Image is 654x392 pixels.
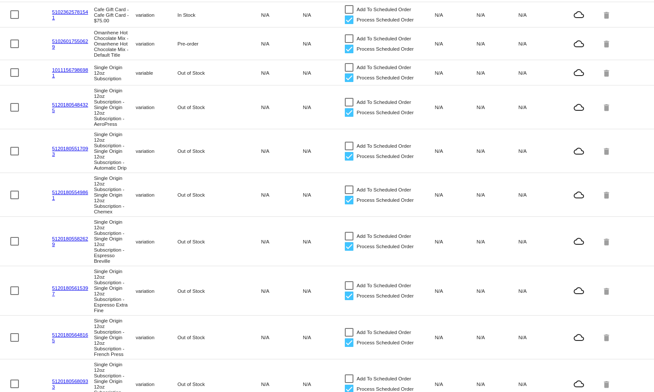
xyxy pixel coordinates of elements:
span: Add To Scheduled Order [357,374,411,384]
mat-icon: cloud_queue [560,332,597,343]
mat-cell: N/A [261,237,303,246]
mat-cell: N/A [261,286,303,296]
mat-cell: variable [136,68,177,78]
span: Add To Scheduled Order [357,97,411,107]
span: Process Scheduled Order [357,44,414,54]
mat-cell: Out of Stock [177,102,219,112]
mat-icon: delete [602,188,612,201]
mat-cell: N/A [518,102,560,112]
mat-icon: cloud_queue [560,286,597,296]
mat-cell: N/A [518,68,560,78]
mat-icon: cloud_queue [560,67,597,78]
a: 51201805680933 [52,378,88,389]
mat-icon: delete [602,377,612,391]
mat-cell: variation [136,102,177,112]
mat-cell: N/A [477,146,518,156]
mat-cell: N/A [435,379,477,389]
mat-cell: Out of Stock [177,146,219,156]
mat-cell: Out of Stock [177,332,219,342]
mat-cell: variation [136,39,177,49]
mat-cell: N/A [435,190,477,200]
span: Add To Scheduled Order [357,280,411,291]
mat-cell: variation [136,379,177,389]
mat-cell: N/A [261,190,303,200]
mat-cell: In Stock [177,10,219,20]
a: 51026017550629 [52,38,88,49]
mat-cell: N/A [518,379,560,389]
span: Process Scheduled Order [357,107,414,118]
mat-icon: delete [602,284,612,298]
mat-cell: N/A [261,102,303,112]
mat-cell: N/A [435,286,477,296]
mat-cell: N/A [518,332,560,342]
a: 51201805549861 [52,189,88,201]
mat-cell: Single Origin 12oz Subscription - Single Origin 12oz Subscription - Chemex [94,173,136,216]
mat-icon: cloud_queue [560,190,597,200]
mat-icon: cloud_queue [560,9,597,20]
mat-cell: Out of Stock [177,190,219,200]
span: Add To Scheduled Order [357,185,411,195]
span: Process Scheduled Order [357,151,414,161]
mat-icon: cloud_queue [560,102,597,112]
mat-cell: Single Origin 12oz Subscription - Single Origin 12oz Subscription - Automatic Drip [94,129,136,173]
a: 51201805582629 [52,236,88,247]
mat-cell: Single Origin 12oz Subscription - Single Origin 12oz Subscription - French Press [94,316,136,359]
mat-icon: delete [602,100,612,114]
mat-cell: N/A [518,286,560,296]
mat-cell: Single Origin 12oz Subscription - Single Origin 12oz Subscription - AeroPress [94,85,136,129]
mat-cell: N/A [303,332,344,342]
mat-cell: Cafe Gift Card - Cafe Gift Card - $75.00 [94,4,136,25]
mat-icon: delete [602,331,612,344]
mat-cell: N/A [261,146,303,156]
mat-cell: N/A [477,190,518,200]
mat-cell: Out of Stock [177,68,219,78]
a: 51023625781541 [52,9,88,20]
a: 51201805648165 [52,332,88,343]
span: Add To Scheduled Order [357,141,411,151]
mat-icon: cloud_queue [560,39,597,49]
mat-cell: Pre-order [177,39,219,49]
mat-cell: N/A [303,39,344,49]
a: 51201805517093 [52,146,88,157]
mat-cell: N/A [518,10,560,20]
span: Process Scheduled Order [357,337,414,348]
mat-cell: variation [136,10,177,20]
mat-cell: N/A [303,286,344,296]
mat-cell: N/A [435,39,477,49]
mat-cell: N/A [477,68,518,78]
mat-cell: N/A [303,10,344,20]
mat-cell: variation [136,190,177,200]
mat-cell: N/A [518,39,560,49]
mat-cell: N/A [435,146,477,156]
mat-cell: N/A [435,10,477,20]
span: Process Scheduled Order [357,73,414,83]
mat-icon: cloud_queue [560,146,597,156]
mat-cell: N/A [477,237,518,246]
mat-cell: variation [136,286,177,296]
span: Add To Scheduled Order [357,231,411,241]
mat-icon: delete [602,8,612,21]
a: 51201805484325 [52,102,88,113]
mat-cell: N/A [435,332,477,342]
span: Process Scheduled Order [357,291,414,301]
span: Process Scheduled Order [357,15,414,25]
mat-cell: Omanhene Hot Chocolate Mix - Omanhene Hot Chocolate Mix - Default Title [94,27,136,60]
mat-cell: N/A [518,146,560,156]
mat-cell: N/A [261,39,303,49]
mat-cell: variation [136,146,177,156]
mat-cell: Single Origin 12oz Subscription [94,62,136,83]
mat-cell: Out of Stock [177,379,219,389]
mat-cell: N/A [518,190,560,200]
mat-cell: N/A [303,190,344,200]
mat-icon: delete [602,37,612,50]
mat-cell: N/A [261,332,303,342]
mat-cell: variation [136,332,177,342]
mat-cell: N/A [303,68,344,78]
span: Process Scheduled Order [357,195,414,205]
a: 51201805615397 [52,285,88,296]
mat-icon: delete [602,235,612,248]
mat-cell: N/A [518,237,560,246]
mat-cell: N/A [303,379,344,389]
mat-cell: N/A [477,39,518,49]
span: Add To Scheduled Order [357,327,411,337]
